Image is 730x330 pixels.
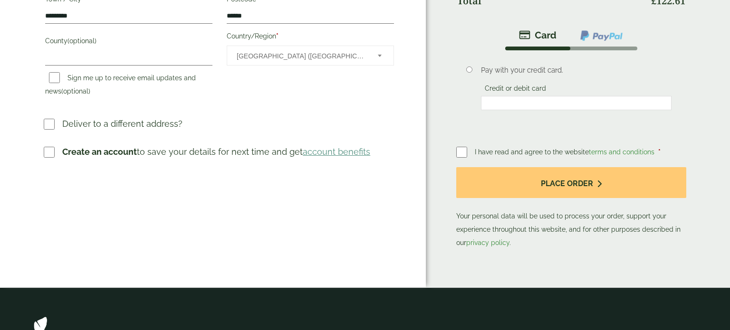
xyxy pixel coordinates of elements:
[481,85,550,95] label: Credit or debit card
[45,74,196,98] label: Sign me up to receive email updates and news
[237,46,365,66] span: United Kingdom (UK)
[49,72,60,83] input: Sign me up to receive email updates and news(optional)
[62,145,370,158] p: to save your details for next time and get
[303,147,370,157] a: account benefits
[61,87,90,95] span: (optional)
[579,29,624,42] img: ppcp-gateway.png
[276,32,279,40] abbr: required
[227,46,394,66] span: Country/Region
[45,34,212,50] label: County
[481,65,672,75] p: Pay with your credit card.
[456,167,686,249] p: Your personal data will be used to process your order, support your experience throughout this we...
[589,148,654,156] a: terms and conditions
[67,37,96,45] span: (optional)
[658,148,661,156] abbr: required
[466,239,509,246] a: privacy policy
[62,117,182,130] p: Deliver to a different address?
[456,167,686,198] button: Place order
[519,29,557,41] img: stripe.png
[227,29,394,46] label: Country/Region
[62,147,137,157] strong: Create an account
[484,99,669,107] iframe: Secure card payment input frame
[475,148,656,156] span: I have read and agree to the website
